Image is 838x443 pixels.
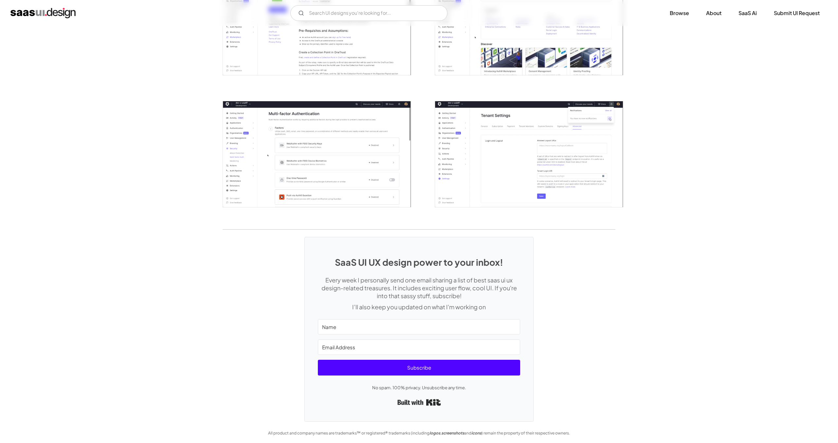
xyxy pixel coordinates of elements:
[318,276,520,300] p: Every week I personally send one email sharing a list of best saas ui ux design-related treasures...
[318,339,520,355] input: Email Address
[223,101,411,207] img: 61175e2c107ea3392dc1888c_auth0-multi-factor-authentication.jpg
[318,257,520,267] h1: SaaS UI UX design power to your inbox!
[290,5,447,21] form: Email Form
[318,360,520,376] button: Subscribe
[397,396,441,408] a: Built with Kit
[223,101,411,207] a: open lightbox
[766,6,828,20] a: Submit UI Request
[318,319,520,335] input: Name
[290,5,447,21] input: Search UI designs you're looking for...
[435,101,623,207] img: 61175e2c7e15e36215ee566c_auth0-notifications.jpg
[731,6,765,20] a: SaaS Ai
[10,8,76,18] a: home
[429,431,440,435] em: logos
[471,431,482,435] em: icons
[318,303,520,311] p: I’ll also keep you updated on what I'm working on
[318,384,520,392] p: No spam. 100% privacy. Unsubscribe any time.
[441,431,464,435] em: screenshots
[662,6,697,20] a: Browse
[698,6,729,20] a: About
[435,101,623,207] a: open lightbox
[265,429,573,437] div: All product and company names are trademarks™ or registered® trademarks (including , and ) remain...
